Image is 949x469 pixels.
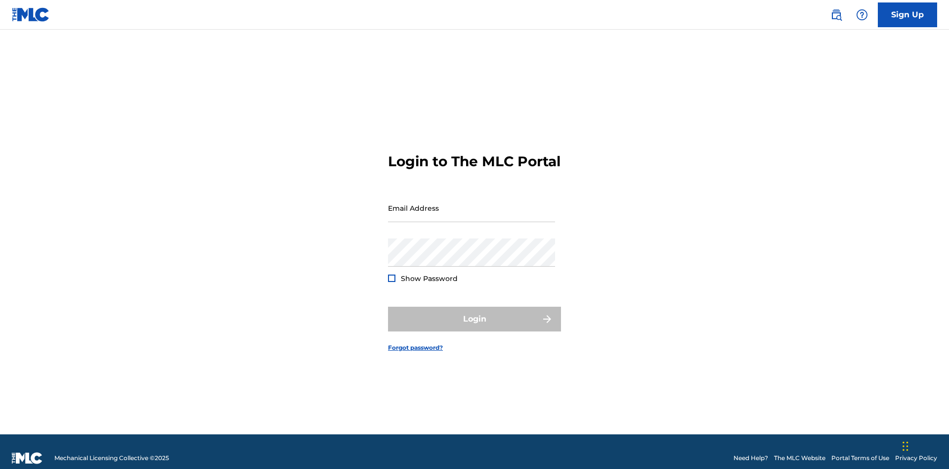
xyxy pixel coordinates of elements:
[388,343,443,352] a: Forgot password?
[12,7,50,22] img: MLC Logo
[895,454,937,463] a: Privacy Policy
[903,431,908,461] div: Drag
[852,5,872,25] div: Help
[831,454,889,463] a: Portal Terms of Use
[900,422,949,469] iframe: Chat Widget
[774,454,825,463] a: The MLC Website
[401,274,458,283] span: Show Password
[826,5,846,25] a: Public Search
[733,454,768,463] a: Need Help?
[856,9,868,21] img: help
[54,454,169,463] span: Mechanical Licensing Collective © 2025
[388,153,561,170] h3: Login to The MLC Portal
[12,452,43,464] img: logo
[878,2,937,27] a: Sign Up
[830,9,842,21] img: search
